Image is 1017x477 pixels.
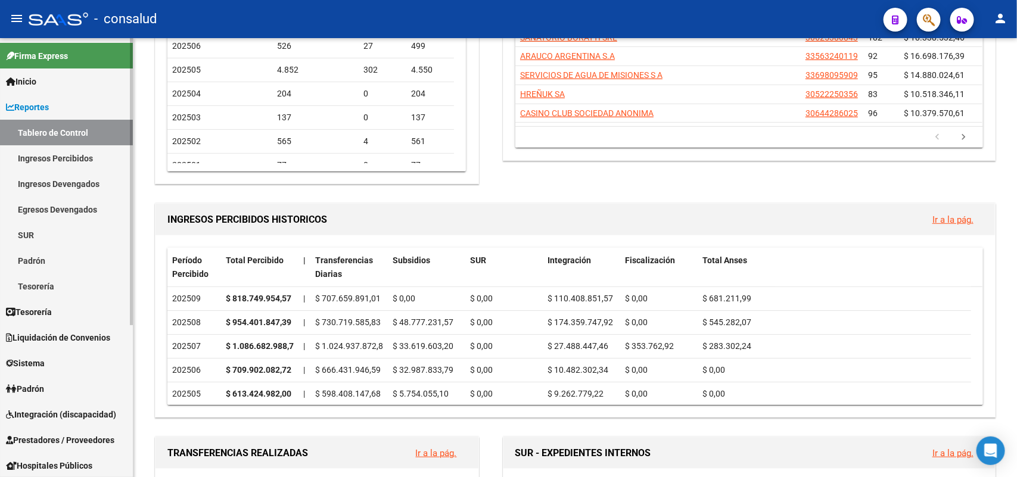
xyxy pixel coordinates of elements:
datatable-header-cell: SUR [465,248,543,287]
strong: $ 818.749.954,57 [226,294,291,303]
div: 77 [411,158,449,172]
span: $ 1.024.937.872,88 [315,341,388,351]
span: $ 10.482.302,34 [548,365,608,375]
button: Ir a la pág. [406,442,466,464]
div: 526 [277,39,354,53]
span: $ 283.302,24 [702,341,751,351]
span: Firma Express [6,49,68,63]
div: 202509 [172,292,216,305]
span: $ 0,00 [470,341,493,351]
datatable-header-cell: Transferencias Diarias [310,248,388,287]
span: Transferencias Diarias [315,255,373,279]
span: $ 598.408.147,68 [315,389,381,398]
span: $ 0,00 [625,389,648,398]
span: 202506 [172,41,201,51]
span: 33698095909 [805,70,858,80]
strong: $ 954.401.847,39 [226,317,291,327]
span: 83 [868,89,878,99]
span: | [303,255,306,265]
a: Ir a la pág. [932,214,974,225]
datatable-header-cell: Total Percibido [221,248,298,287]
datatable-header-cell: Subsidios [388,248,465,287]
span: SANATORIO BORATTI SRL [520,33,617,42]
div: 137 [411,111,449,124]
span: Prestadores / Proveedores [6,434,114,447]
span: 202502 [172,136,201,146]
span: $ 0,00 [702,389,725,398]
span: 95 [868,70,878,80]
span: Sistema [6,357,45,370]
a: Ir a la pág. [932,448,974,459]
div: 202506 [172,363,216,377]
span: | [303,341,305,351]
span: | [303,365,305,375]
span: SERVICIOS DE AGUA DE MISIONES S A [520,70,663,80]
span: $ 353.762,92 [625,341,674,351]
span: 33563240119 [805,51,858,61]
datatable-header-cell: | [298,248,310,287]
div: 499 [411,39,449,53]
a: go to next page [953,131,975,144]
span: $ 16.698.176,39 [904,51,965,61]
span: 202503 [172,113,201,122]
datatable-header-cell: Total Anses [698,248,971,287]
span: $ 10.518.346,11 [904,89,965,99]
div: 565 [277,135,354,148]
span: TRANSFERENCIAS REALIZADAS [167,447,308,459]
span: 202505 [172,65,201,74]
span: $ 0,00 [393,294,415,303]
span: $ 0,00 [470,317,493,327]
span: Subsidios [393,255,430,265]
span: 30625380843 [805,33,858,42]
button: Ir a la pág. [923,208,983,230]
div: 0 [363,158,402,172]
div: 0 [363,87,402,101]
span: $ 0,00 [625,317,648,327]
span: $ 666.431.946,59 [315,365,381,375]
span: Total Percibido [226,255,284,265]
span: 202501 [172,160,201,170]
datatable-header-cell: Fiscalización [620,248,698,287]
span: HREÑUK SA [520,89,565,99]
a: go to previous page [926,131,949,144]
span: $ 0,00 [470,294,493,303]
span: INGRESOS PERCIBIDOS HISTORICOS [167,214,327,225]
div: 302 [363,63,402,77]
span: | [303,317,305,327]
span: $ 0,00 [625,294,648,303]
span: 96 [868,108,878,118]
span: Hospitales Públicos [6,459,92,472]
div: 4.852 [277,63,354,77]
div: 561 [411,135,449,148]
span: Total Anses [702,255,747,265]
div: 0 [363,111,402,124]
span: | [303,389,305,398]
span: SUR [470,255,486,265]
span: $ 0,00 [625,365,648,375]
span: $ 5.754.055,10 [393,389,449,398]
button: Ir a la pág. [923,442,983,464]
div: 202505 [172,387,216,401]
span: $ 545.282,07 [702,317,751,327]
span: Tesorería [6,305,52,319]
span: Integración [548,255,591,265]
span: Integración (discapacidad) [6,408,116,421]
div: 202507 [172,339,216,353]
span: 202504 [172,89,201,98]
div: 4 [363,135,402,148]
div: 204 [277,87,354,101]
span: $ 730.719.585,83 [315,317,381,327]
span: $ 0,00 [470,389,493,398]
strong: $ 613.424.982,00 [226,389,291,398]
strong: $ 709.902.082,72 [226,365,291,375]
mat-icon: menu [10,11,24,26]
span: 92 [868,51,878,61]
span: Padrón [6,382,44,395]
div: Open Intercom Messenger [976,437,1005,465]
span: $ 0,00 [470,365,493,375]
span: $ 27.488.447,46 [548,341,608,351]
span: 30644286025 [805,108,858,118]
span: Inicio [6,75,36,88]
div: 202508 [172,316,216,329]
span: $ 14.880.024,61 [904,70,965,80]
